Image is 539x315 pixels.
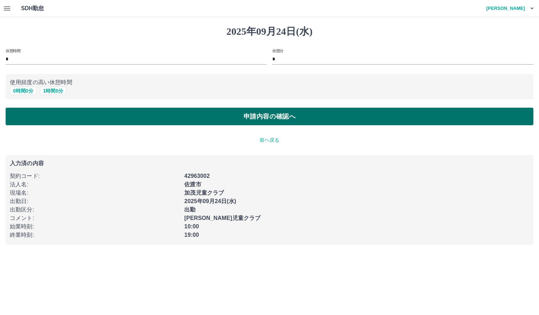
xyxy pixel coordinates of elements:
p: 法人名 : [10,180,180,189]
b: 10:00 [184,223,199,229]
label: 休憩分 [272,48,284,53]
b: 佐渡市 [184,181,201,187]
p: 現場名 : [10,189,180,197]
b: [PERSON_NAME]児童クラブ [184,215,260,221]
p: 使用頻度の高い休憩時間 [10,78,529,87]
label: 休憩時間 [6,48,20,53]
b: 出勤 [184,207,195,213]
button: 申請内容の確認へ [6,108,533,125]
button: 0時間0分 [10,87,36,95]
p: 終業時刻 : [10,231,180,239]
p: 契約コード : [10,172,180,180]
b: 42963002 [184,173,209,179]
p: 入力済の内容 [10,161,529,166]
b: 加茂児童クラブ [184,190,224,196]
p: 出勤区分 : [10,206,180,214]
button: 1時間0分 [40,87,67,95]
p: 始業時刻 : [10,222,180,231]
p: 前へ戻る [6,136,533,144]
h1: 2025年09月24日(水) [6,26,533,38]
b: 2025年09月24日(水) [184,198,236,204]
p: コメント : [10,214,180,222]
b: 19:00 [184,232,199,238]
p: 出勤日 : [10,197,180,206]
